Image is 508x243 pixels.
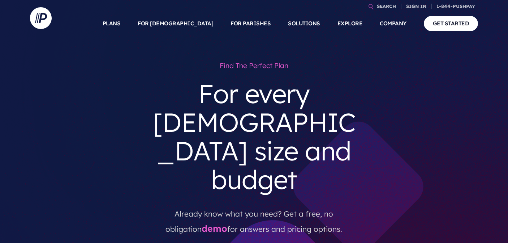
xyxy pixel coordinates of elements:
[202,223,227,234] a: demo
[138,11,213,36] a: FOR [DEMOGRAPHIC_DATA]
[288,11,320,36] a: SOLUTIONS
[103,11,121,36] a: PLANS
[150,200,358,237] p: Already know what you need? Get a free, no obligation for answers and pricing options.
[424,16,478,31] a: GET STARTED
[145,58,363,74] h1: Find the perfect plan
[145,74,363,200] h3: For every [DEMOGRAPHIC_DATA] size and budget
[231,11,271,36] a: FOR PARISHES
[337,11,363,36] a: EXPLORE
[380,11,406,36] a: COMPANY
